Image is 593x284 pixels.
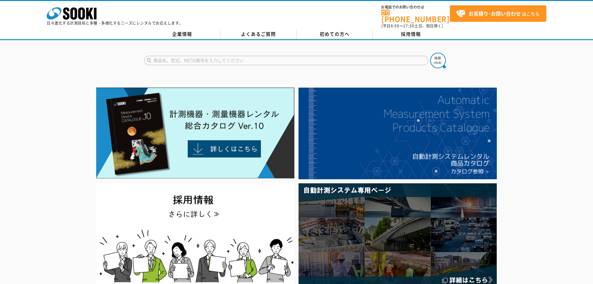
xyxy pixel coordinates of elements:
[391,23,399,29] span: 8:50
[456,9,539,18] span: はこちら
[381,23,443,29] span: (平日 ～ 土日、祝日除く)
[47,21,183,25] p: 日々進化する計測技術と多種・多様化するニーズにレンタルでお応えします。
[468,10,521,17] strong: お見積り･お問い合わせ
[220,30,297,39] a: よくあるご質問
[320,31,350,37] span: 初めての方へ
[299,88,497,179] img: 自動計測システムカタログ
[450,5,546,22] a: お見積り･お問い合わせはこちら
[403,23,414,29] span: 17:30
[297,30,373,39] a: 初めての方へ
[373,30,449,39] a: 採用情報
[144,30,220,39] a: 企業情報
[381,10,450,22] a: [PHONE_NUMBER]
[381,5,450,9] span: お電話でのお問い合わせは
[144,56,428,65] input: 商品名、型式、NETIS番号を入力してください
[430,53,446,68] img: btn_search.png
[96,88,294,179] img: Catalog Ver10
